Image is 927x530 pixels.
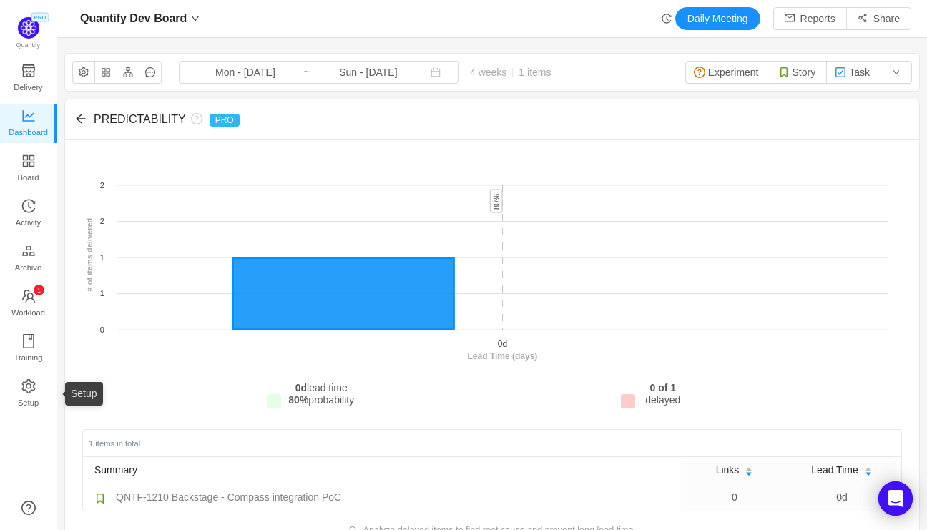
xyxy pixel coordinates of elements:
span: 1 items [519,67,551,78]
a: Board [21,154,36,183]
i: icon: history [662,14,672,24]
tspan: 2 [100,181,104,190]
a: icon: teamWorkload [21,290,36,318]
text: # of items delivered [85,218,94,292]
small: 1 items in total [89,439,140,448]
span: Dashboard [9,118,48,147]
i: icon: caret-up [864,465,872,469]
img: 10318 [835,67,846,78]
span: probability [288,394,354,406]
button: icon: message [139,61,162,84]
i: icon: gold [21,244,36,258]
div: Open Intercom Messenger [878,481,913,516]
div: PREDICTABILITY [82,111,697,128]
i: icon: caret-down [864,471,872,475]
div: Sort [864,465,873,475]
a: Delivery [21,64,36,93]
sup: 1 [34,285,44,295]
tspan: 2 [100,217,104,226]
span: PRO [210,114,240,127]
span: delayed [645,382,680,406]
i: icon: caret-up [745,465,753,469]
span: lead time [288,382,354,406]
i: icon: caret-down [745,471,753,475]
i: icon: history [21,199,36,213]
i: icon: question-circle [186,113,202,124]
span: Board [18,163,39,192]
tspan: 0d [498,340,507,350]
span: Archive [15,253,41,282]
span: Activity [16,208,41,237]
a: Archive [21,245,36,273]
i: icon: line-chart [21,109,36,123]
strong: 0d [295,382,307,393]
button: icon: mailReports [773,7,847,30]
input: Start date [187,64,303,80]
p: 1 [36,285,40,295]
a: Training [21,335,36,363]
i: icon: arrow-left [75,113,87,124]
i: icon: shop [21,64,36,78]
span: Setup [18,388,39,417]
tspan: 1 [100,253,104,262]
button: Experiment [685,61,770,84]
button: Task [826,61,881,84]
i: icon: team [21,289,36,303]
i: icon: book [21,334,36,348]
button: icon: setting [72,61,95,84]
img: Quantify [18,17,39,39]
button: icon: apartment [117,61,139,84]
a: Dashboard [21,109,36,138]
tspan: 1 [100,290,104,298]
span: PRO [31,13,49,22]
span: Training [14,343,42,372]
button: icon: down [881,61,912,84]
span: Backstage - Compass integration PoC [172,490,341,505]
span: 4 weeks [459,67,561,78]
button: Story [770,61,828,84]
span: 0d [836,491,848,503]
span: Quantify [16,41,41,49]
strong: 80% [288,394,308,406]
a: QNTF-1210 Backstage - Compass integration PoC [116,490,341,505]
div: Sort [745,465,753,475]
a: Activity [21,200,36,228]
i: icon: appstore [21,154,36,168]
a: icon: question-circle [21,501,36,515]
a: Setup [21,380,36,408]
img: 10320 [694,67,705,78]
img: 10315 [778,67,790,78]
button: icon: share-altShare [846,7,911,30]
button: icon: appstore [94,61,117,84]
input: End date [310,64,426,80]
i: icon: setting [21,379,36,393]
span: Delivery [14,73,42,102]
span: QNTF-1210 [116,490,169,505]
span: Lead Time [811,463,858,478]
text: Lead Time (days) [468,352,538,362]
span: Links [716,463,740,478]
span: 0 [732,491,737,503]
span: Workload [11,298,45,327]
i: icon: calendar [431,67,441,77]
span: Quantify Dev Board [80,7,187,30]
tspan: 0 [100,325,104,334]
i: icon: down [191,14,200,23]
button: Daily Meeting [675,7,760,30]
strong: 0 of 1 [649,382,676,393]
span: Summary [94,463,137,478]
